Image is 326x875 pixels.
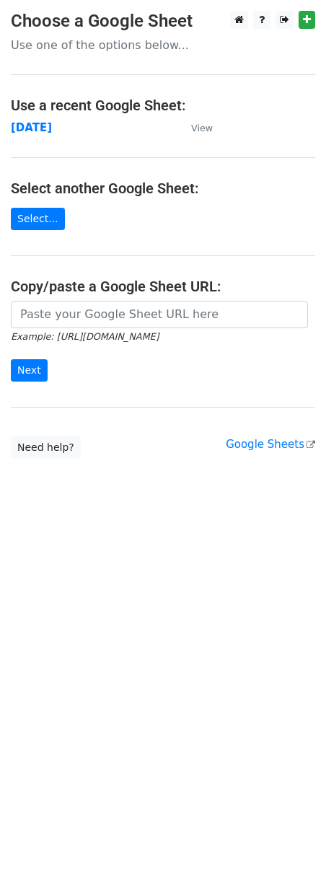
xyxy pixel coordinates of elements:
[11,97,315,114] h4: Use a recent Google Sheet:
[11,180,315,197] h4: Select another Google Sheet:
[191,123,213,133] small: View
[226,438,315,451] a: Google Sheets
[11,436,81,459] a: Need help?
[11,331,159,342] small: Example: [URL][DOMAIN_NAME]
[11,11,315,32] h3: Choose a Google Sheet
[11,278,315,295] h4: Copy/paste a Google Sheet URL:
[177,121,213,134] a: View
[11,359,48,382] input: Next
[11,301,308,328] input: Paste your Google Sheet URL here
[11,38,315,53] p: Use one of the options below...
[11,208,65,230] a: Select...
[11,121,52,134] a: [DATE]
